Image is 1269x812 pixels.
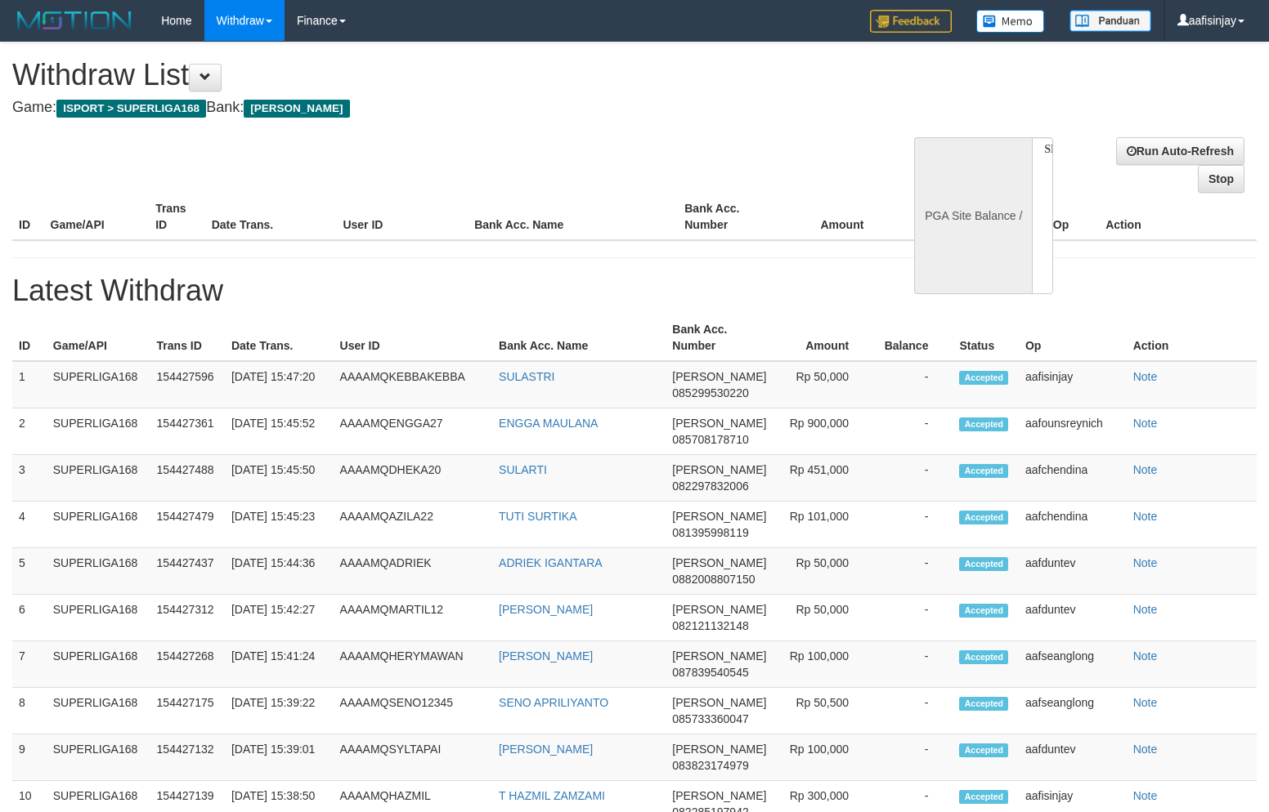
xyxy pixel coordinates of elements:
[672,573,755,586] span: 0882008807150
[47,548,150,595] td: SUPERLIGA168
[1133,789,1158,802] a: Note
[499,649,593,663] a: [PERSON_NAME]
[1133,417,1158,430] a: Note
[672,619,748,632] span: 082121132148
[334,315,492,361] th: User ID
[47,408,150,455] td: SUPERLIGA168
[1019,734,1127,781] td: aafduntev
[225,455,334,502] td: [DATE] 15:45:50
[499,743,593,756] a: [PERSON_NAME]
[47,734,150,781] td: SUPERLIGA168
[1133,743,1158,756] a: Note
[959,417,1008,431] span: Accepted
[873,361,953,408] td: -
[47,455,150,502] td: SUPERLIGA168
[149,194,205,240] th: Trans ID
[150,548,225,595] td: 154427437
[959,743,1008,757] span: Accepted
[672,433,748,446] span: 085708178710
[225,688,334,734] td: [DATE] 15:39:22
[334,734,492,781] td: AAAAMQSYLTAPAI
[499,556,603,569] a: ADRIEK IGANTARA
[779,548,873,595] td: Rp 50,000
[334,408,492,455] td: AAAAMQENGGA27
[672,526,748,539] span: 081395998119
[672,743,766,756] span: [PERSON_NAME]
[1133,370,1158,383] a: Note
[672,480,748,493] span: 082297832006
[150,315,225,361] th: Trans ID
[12,8,137,33] img: MOTION_logo.png
[873,595,953,641] td: -
[499,696,608,709] a: SENO APRILIYANTO
[1133,556,1158,569] a: Note
[672,666,748,679] span: 087839540545
[499,370,554,383] a: SULASTRI
[959,464,1008,478] span: Accepted
[959,650,1008,664] span: Accepted
[244,100,349,118] span: [PERSON_NAME]
[1019,315,1127,361] th: Op
[12,734,47,781] td: 9
[499,603,593,616] a: [PERSON_NAME]
[672,556,766,569] span: [PERSON_NAME]
[1019,502,1127,548] td: aafchendina
[47,361,150,408] td: SUPERLIGA168
[12,315,47,361] th: ID
[1019,455,1127,502] td: aafchendina
[779,455,873,502] td: Rp 451,000
[205,194,337,240] th: Date Trans.
[779,408,873,455] td: Rp 900,000
[499,510,576,523] a: TUTI SURTIKA
[12,502,47,548] td: 4
[1047,194,1099,240] th: Op
[1133,603,1158,616] a: Note
[12,455,47,502] td: 3
[959,371,1008,385] span: Accepted
[492,315,666,361] th: Bank Acc. Name
[672,386,748,399] span: 085299530220
[1019,361,1127,408] td: aafisinjay
[1127,315,1257,361] th: Action
[1133,649,1158,663] a: Note
[888,194,984,240] th: Balance
[873,734,953,781] td: -
[1099,194,1257,240] th: Action
[672,370,766,383] span: [PERSON_NAME]
[56,100,206,118] span: ISPORT > SUPERLIGA168
[225,502,334,548] td: [DATE] 15:45:23
[12,408,47,455] td: 2
[225,408,334,455] td: [DATE] 15:45:52
[12,100,830,116] h4: Game: Bank:
[672,649,766,663] span: [PERSON_NAME]
[1133,463,1158,476] a: Note
[12,641,47,688] td: 7
[672,510,766,523] span: [PERSON_NAME]
[336,194,468,240] th: User ID
[678,194,783,240] th: Bank Acc. Number
[959,790,1008,804] span: Accepted
[779,361,873,408] td: Rp 50,000
[1133,696,1158,709] a: Note
[225,641,334,688] td: [DATE] 15:41:24
[334,688,492,734] td: AAAAMQSENO12345
[225,548,334,595] td: [DATE] 15:44:36
[666,315,779,361] th: Bank Acc. Number
[976,10,1045,33] img: Button%20Memo.svg
[672,759,748,772] span: 083823174979
[47,315,150,361] th: Game/API
[914,137,1032,294] div: PGA Site Balance /
[499,463,547,476] a: SULARTI
[873,688,953,734] td: -
[225,315,334,361] th: Date Trans.
[672,712,748,725] span: 085733360047
[150,641,225,688] td: 154427268
[953,315,1019,361] th: Status
[959,557,1008,571] span: Accepted
[873,548,953,595] td: -
[12,274,1257,307] h1: Latest Withdraw
[1019,408,1127,455] td: aafounsreynich
[150,361,225,408] td: 154427596
[873,641,953,688] td: -
[779,641,873,688] td: Rp 100,000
